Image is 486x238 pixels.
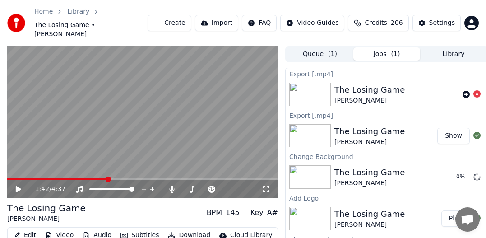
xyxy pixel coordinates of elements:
[34,7,53,16] a: Home
[334,96,405,105] div: [PERSON_NAME]
[195,15,238,31] button: Import
[242,15,277,31] button: FAQ
[334,179,405,188] div: [PERSON_NAME]
[334,220,405,229] div: [PERSON_NAME]
[437,128,470,144] button: Show
[226,207,240,218] div: 145
[287,47,353,61] button: Queue
[207,207,222,218] div: BPM
[267,207,278,218] div: A#
[334,125,405,138] div: The Losing Game
[391,19,403,28] span: 206
[334,138,405,147] div: [PERSON_NAME]
[7,14,25,32] img: youka
[334,166,405,179] div: The Losing Game
[250,207,264,218] div: Key
[7,202,86,215] div: The Losing Game
[412,15,461,31] button: Settings
[334,208,405,220] div: The Losing Game
[328,50,337,59] span: ( 1 )
[455,207,480,232] div: Open chat
[456,173,470,181] div: 0 %
[441,210,470,227] button: Play
[35,185,49,194] span: 1:42
[34,21,148,39] span: The Losing Game • [PERSON_NAME]
[35,185,57,194] div: /
[51,185,65,194] span: 4:37
[67,7,89,16] a: Library
[348,15,408,31] button: Credits206
[148,15,191,31] button: Create
[7,215,86,224] div: [PERSON_NAME]
[280,15,344,31] button: Video Guides
[429,19,455,28] div: Settings
[334,84,405,96] div: The Losing Game
[365,19,387,28] span: Credits
[34,7,148,39] nav: breadcrumb
[391,50,400,59] span: ( 1 )
[353,47,420,61] button: Jobs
